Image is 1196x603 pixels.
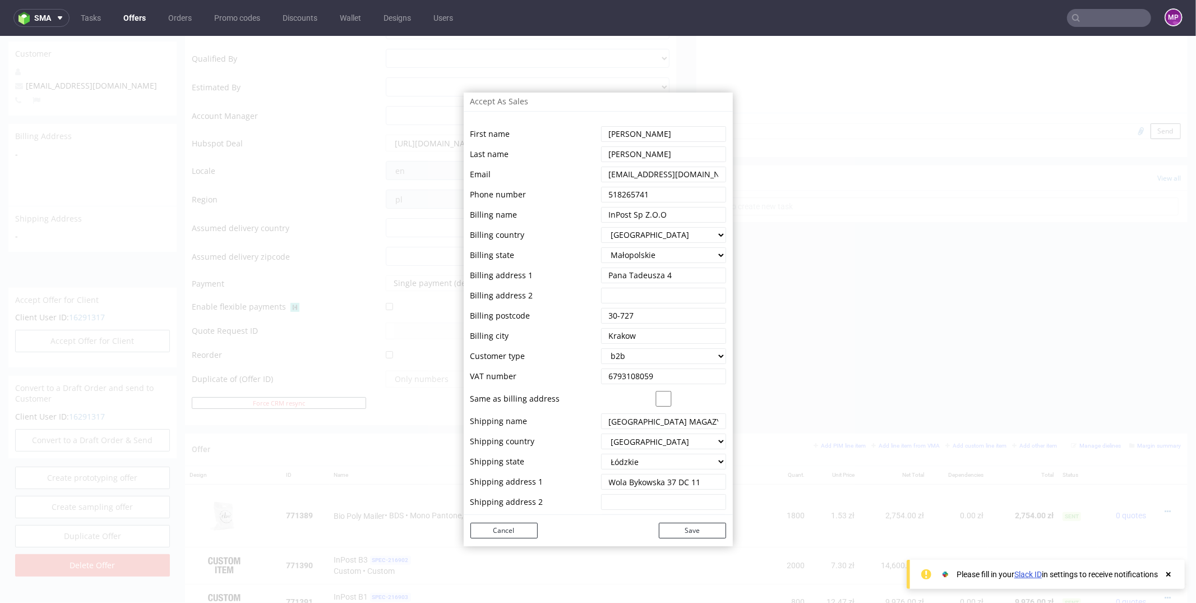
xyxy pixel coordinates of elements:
td: Phone number [470,150,598,168]
td: Shipping postcode [470,477,598,495]
td: Shipping state [470,417,598,435]
a: Discounts [276,9,324,27]
td: Billing country [470,190,598,208]
td: Email [470,130,598,148]
td: Shipping address 2 [470,457,598,475]
td: Billing address 2 [470,251,598,269]
a: Tasks [74,9,108,27]
span: sma [34,14,51,22]
td: Shipping country [470,397,598,415]
a: Orders [161,9,198,27]
a: Slack ID [1014,570,1042,579]
td: Same as billing address [470,352,598,375]
img: logo [19,12,34,25]
a: Wallet [333,9,368,27]
td: Billing state [470,210,598,228]
button: Cancel [470,487,538,503]
a: Users [427,9,460,27]
a: Offers [117,9,153,27]
div: Accept As Sales [464,57,733,76]
td: Last name [470,109,598,127]
td: Shipping address 1 [470,437,598,455]
td: Shipping name [470,376,598,394]
button: Save [659,487,726,503]
td: Customer type [470,311,598,329]
td: Billing city [470,291,598,309]
a: Promo codes [207,9,267,27]
img: Slack [940,569,951,580]
button: sma [13,9,70,27]
a: Designs [377,9,418,27]
td: Billing name [470,170,598,188]
td: Billing postcode [470,271,598,289]
td: First name [470,89,598,107]
figcaption: MP [1166,10,1181,25]
div: Please fill in your in settings to receive notifications [957,569,1158,580]
td: Billing address 1 [470,231,598,248]
td: VAT number [470,332,598,349]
